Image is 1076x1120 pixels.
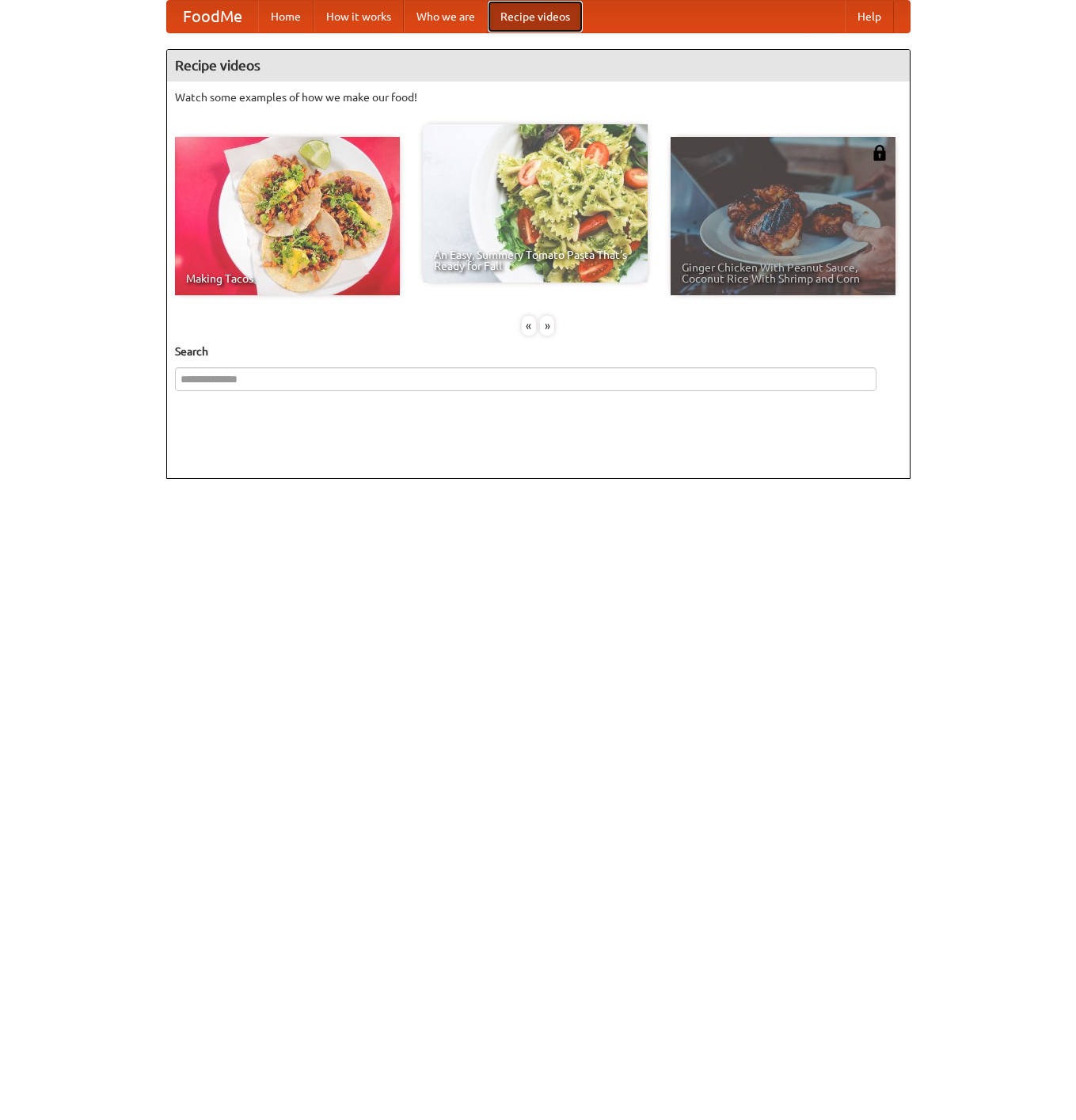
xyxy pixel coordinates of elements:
div: » [540,316,554,336]
h4: Recipe videos [167,50,910,82]
a: How it works [314,1,404,32]
p: Watch some examples of how we make our food! [175,89,902,105]
img: 483408.png [872,145,888,161]
a: Help [845,1,894,32]
a: Making Tacos [175,137,400,295]
a: Recipe videos [488,1,583,32]
div: « [522,316,536,336]
h5: Search [175,344,902,359]
a: An Easy, Summery Tomato Pasta That's Ready for Fall [423,124,648,283]
span: An Easy, Summery Tomato Pasta That's Ready for Fall [434,249,637,271]
a: Home [258,1,314,32]
a: Who we are [404,1,488,32]
span: Making Tacos [186,273,389,284]
a: FoodMe [167,1,258,32]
